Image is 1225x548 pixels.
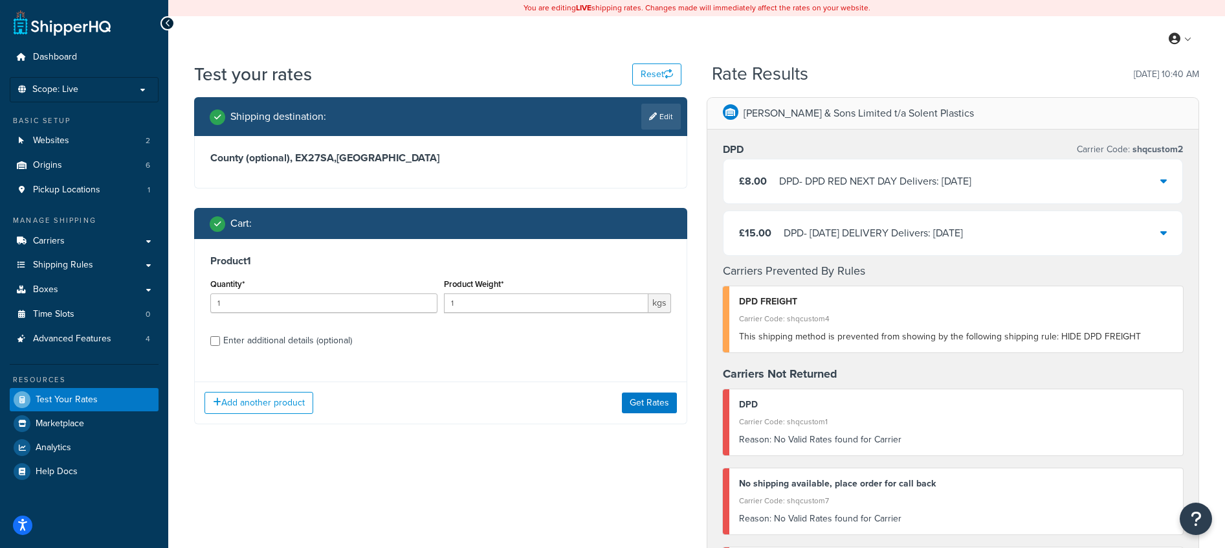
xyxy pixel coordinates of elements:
[33,236,65,247] span: Carriers
[723,365,837,382] strong: Carriers Not Returned
[739,492,1174,510] div: Carrier Code: shqcustom7
[622,393,677,413] button: Get Rates
[739,174,767,188] span: £8.00
[10,303,159,326] li: Time Slots
[739,512,771,525] span: Reason:
[10,129,159,153] a: Websites2
[1134,65,1199,84] p: [DATE] 10:40 AM
[10,436,159,459] a: Analytics
[210,293,437,313] input: 0
[33,309,74,320] span: Time Slots
[10,215,159,226] div: Manage Shipping
[641,104,681,130] a: Edit
[33,334,111,345] span: Advanced Features
[10,115,159,126] div: Basic Setup
[10,45,159,69] a: Dashboard
[33,260,93,271] span: Shipping Rules
[10,460,159,483] a: Help Docs
[739,396,1174,414] div: DPD
[10,253,159,277] a: Shipping Rules
[210,336,220,346] input: Enter additional details (optional)
[739,310,1174,328] div: Carrier Code: shqcustom4
[210,279,245,289] label: Quantity*
[739,510,1174,528] div: No Valid Rates found for Carrier
[33,160,62,171] span: Origins
[648,293,671,313] span: kgs
[784,224,963,242] div: DPD - [DATE] DELIVERY Delivers: [DATE]
[146,309,150,320] span: 0
[10,278,159,302] a: Boxes
[10,327,159,351] li: Advanced Features
[10,129,159,153] li: Websites
[739,413,1174,431] div: Carrier Code: shqcustom1
[10,412,159,435] a: Marketplace
[10,154,159,177] li: Origins
[1130,143,1183,156] span: shqcustom2
[723,262,1184,280] h4: Carriers Prevented By Rules
[33,284,58,295] span: Boxes
[230,111,326,122] h2: Shipping destination :
[148,185,150,196] span: 1
[36,418,84,429] span: Marketplace
[10,388,159,411] a: Test Your Rates
[723,143,744,156] h3: DPD
[444,279,503,289] label: Product Weight*
[10,178,159,202] a: Pickup Locations1
[739,475,1174,493] div: No shipping available, place order for call back
[632,63,681,86] button: Reset
[10,374,159,385] div: Resources
[33,135,69,146] span: Websites
[712,64,808,84] h2: Rate Results
[146,135,150,146] span: 2
[1077,141,1183,159] p: Carrier Code:
[10,303,159,326] a: Time Slots0
[204,392,313,414] button: Add another product
[36,394,98,405] span: Test Your Rates
[10,327,159,351] a: Advanced Features4
[210,152,671,165] h3: County (optional), EX27SA , [GEOGRAPHIC_DATA]
[739,293,1174,311] div: DPD FREIGHT
[210,255,671,268] h3: Product 1
[32,84,78,95] span: Scope: Live
[36,442,71,453] span: Analytics
[36,466,78,477] span: Help Docs
[194,62,312,87] h1: Test your rates
[576,2,591,14] b: LIVE
[1180,503,1212,535] button: Open Resource Center
[739,433,771,446] span: Reason:
[10,154,159,177] a: Origins6
[146,160,150,171] span: 6
[739,225,771,240] span: £15.00
[444,293,648,313] input: 0.00
[10,178,159,202] li: Pickup Locations
[744,104,974,122] p: [PERSON_NAME] & Sons Limited t/a Solent Plastics
[223,332,352,350] div: Enter additional details (optional)
[33,52,77,63] span: Dashboard
[739,431,1174,449] div: No Valid Rates found for Carrier
[146,334,150,345] span: 4
[230,218,252,229] h2: Cart :
[779,172,971,190] div: DPD - DPD RED NEXT DAY Delivers: [DATE]
[33,185,100,196] span: Pickup Locations
[739,330,1141,343] span: This shipping method is prevented from showing by the following shipping rule: HIDE DPD FREIGHT
[10,229,159,253] a: Carriers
